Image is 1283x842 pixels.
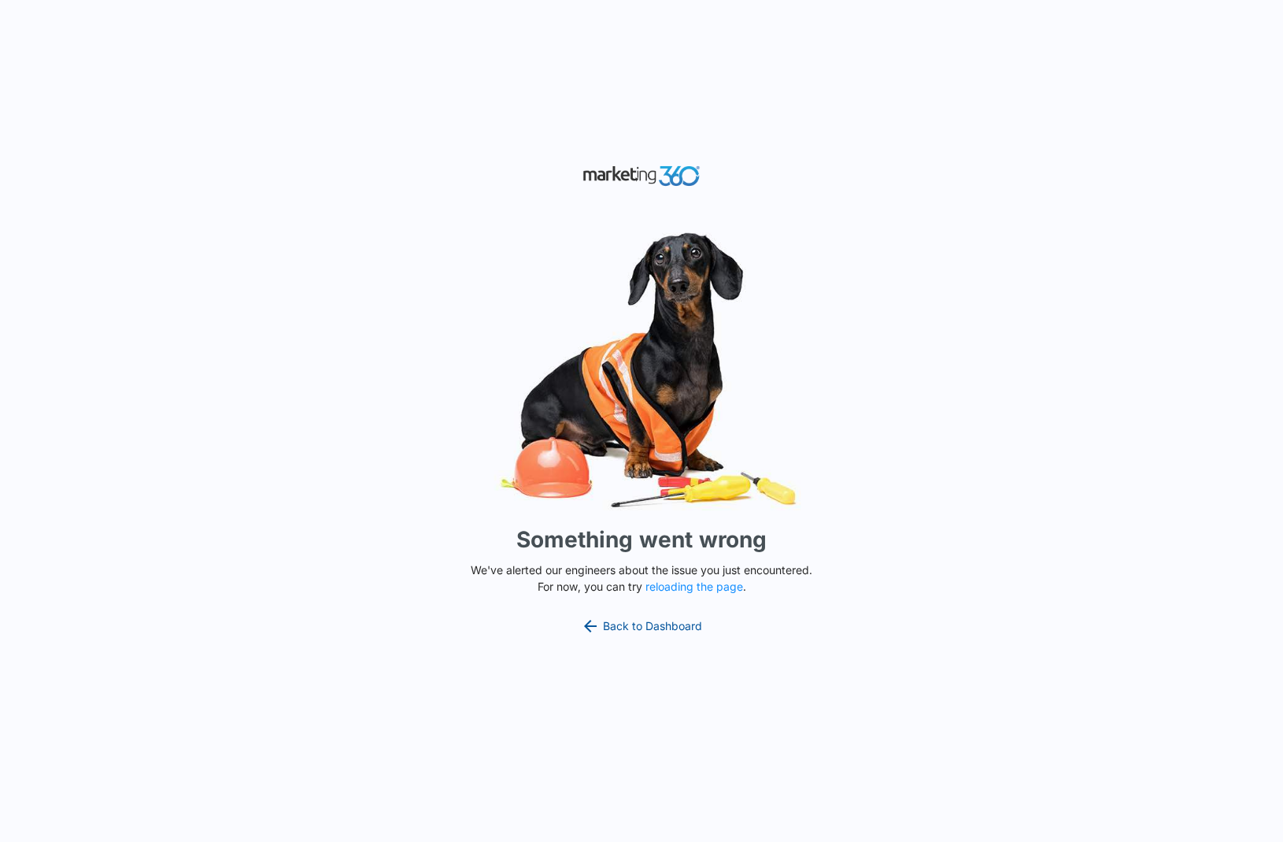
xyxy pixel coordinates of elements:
img: Sad Dog [405,223,878,517]
a: Back to Dashboard [581,617,702,636]
button: reloading the page [645,580,743,593]
h1: Something went wrong [516,523,767,556]
img: Marketing 360 Logo [582,162,701,190]
p: We've alerted our engineers about the issue you just encountered. For now, you can try . [464,562,819,595]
